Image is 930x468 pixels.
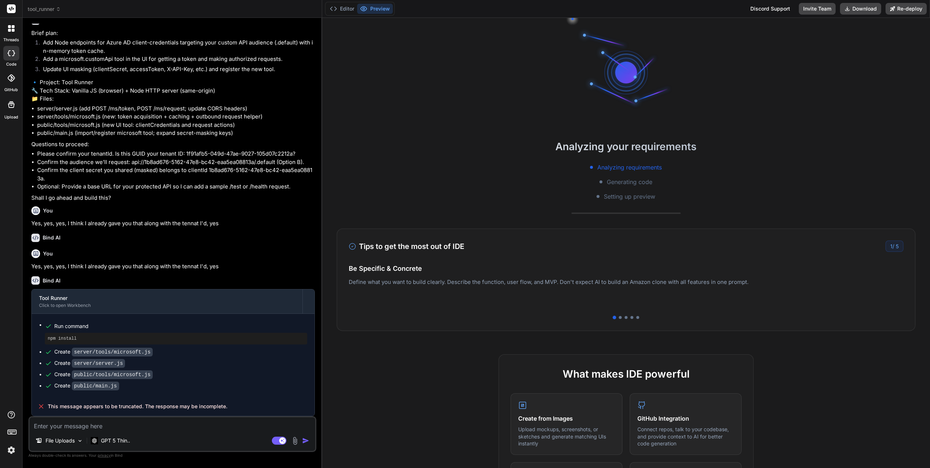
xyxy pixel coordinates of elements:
li: Add Node endpoints for Azure AD client-credentials targeting your custom API audience (.default) ... [37,39,315,55]
p: 🔹 Project: Tool Runner 🔧 Tech Stack: Vanilla JS (browser) + Node HTTP server (same-origin) 📁 Files: [31,78,315,103]
img: settings [5,444,17,456]
li: server/tools/microsoft.js (new: token acquisition + caching + outbound request helper) [37,113,315,121]
span: 1 [890,243,892,249]
p: Shall I go ahead and build this? [31,194,315,202]
p: Yes, yes, yes, I think I already gave you that along with the tennat I'd, yes [31,219,315,228]
li: server/server.js (add POST /ms/token, POST /ms/request; update CORS headers) [37,105,315,113]
div: Create [54,359,125,367]
h3: Tips to get the most out of IDE [349,241,464,252]
span: This message appears to be truncated. The response may be incomplete. [48,403,227,410]
h2: What makes IDE powerful [511,366,742,382]
button: Re-deploy [886,3,927,15]
p: Yes, yes, yes, I think I already gave you that along with the tennat I'd, yes [31,262,315,271]
h6: Bind AI [43,277,60,284]
span: tool_runner [28,5,61,13]
div: Create [54,382,119,390]
code: server/tools/microsoft.js [72,348,153,356]
h6: You [43,207,53,214]
img: attachment [291,437,299,445]
h6: Bind AI [43,234,60,241]
li: public/tools/microsoft.js (new UI tool: clientCredentials and request actions) [37,121,315,129]
h2: Analyzing your requirements [322,139,930,154]
button: Preview [357,4,393,14]
span: Setting up preview [604,192,655,201]
li: Confirm the audience we’ll request: api://1b8ad676-5162-47e8-bc42-eaa5ea08813a/.default (Option B). [37,158,315,167]
div: Tool Runner [39,295,295,302]
p: Always double-check its answers. Your in Bind [28,452,316,459]
code: server/server.js [72,359,125,368]
li: Optional: Provide a base URL for your protected API so I can add a sample /test or /health request. [37,183,315,191]
img: icon [302,437,309,444]
button: Editor [327,4,357,14]
div: / [886,241,903,252]
img: GPT 5 Thinking High [91,437,98,444]
li: Add a microsoft.customApi tool in the UI for getting a token and making authorized requests. [37,55,315,65]
li: Please confirm your tenantId. Is this GUID your tenant ID: 1f91afb5-049d-47ae-9027-105d07c2212a? [37,150,315,158]
h4: Create from Images [518,414,615,423]
code: public/tools/microsoft.js [72,370,153,379]
span: Generating code [607,178,652,186]
button: Invite Team [799,3,836,15]
label: code [6,61,16,67]
li: Update UI masking (clientSecret, accessToken, X-API-Key, etc.) and register the new tool. [37,65,315,75]
li: public/main.js (import/register microsoft tool; expand secret-masking keys) [37,129,315,137]
h6: You [43,250,53,257]
div: Create [54,348,153,356]
div: Click to open Workbench [39,303,295,308]
pre: npm install [48,336,304,342]
p: File Uploads [46,437,75,444]
button: Tool RunnerClick to open Workbench [32,289,302,313]
span: privacy [98,453,111,457]
label: GitHub [4,87,18,93]
p: Connect repos, talk to your codebase, and provide context to AI for better code generation [637,426,734,447]
p: Upload mockups, screenshots, or sketches and generate matching UIs instantly [518,426,615,447]
li: Confirm the client secret you shared (masked) belongs to clientId 1b8ad676-5162-47e8-bc42-eaa5ea0... [37,166,315,183]
button: Download [840,3,881,15]
code: public/main.js [72,382,119,390]
h4: GitHub Integration [637,414,734,423]
span: Analyzing requirements [597,163,662,172]
div: Create [54,371,153,378]
div: Discord Support [746,3,794,15]
h4: Be Specific & Concrete [349,264,903,273]
p: Brief plan: [31,29,315,38]
span: 5 [896,243,899,249]
label: threads [3,37,19,43]
label: Upload [4,114,18,120]
span: Run command [54,323,307,330]
p: GPT 5 Thin.. [101,437,130,444]
img: Pick Models [77,438,83,444]
p: Questions to proceed: [31,140,315,149]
